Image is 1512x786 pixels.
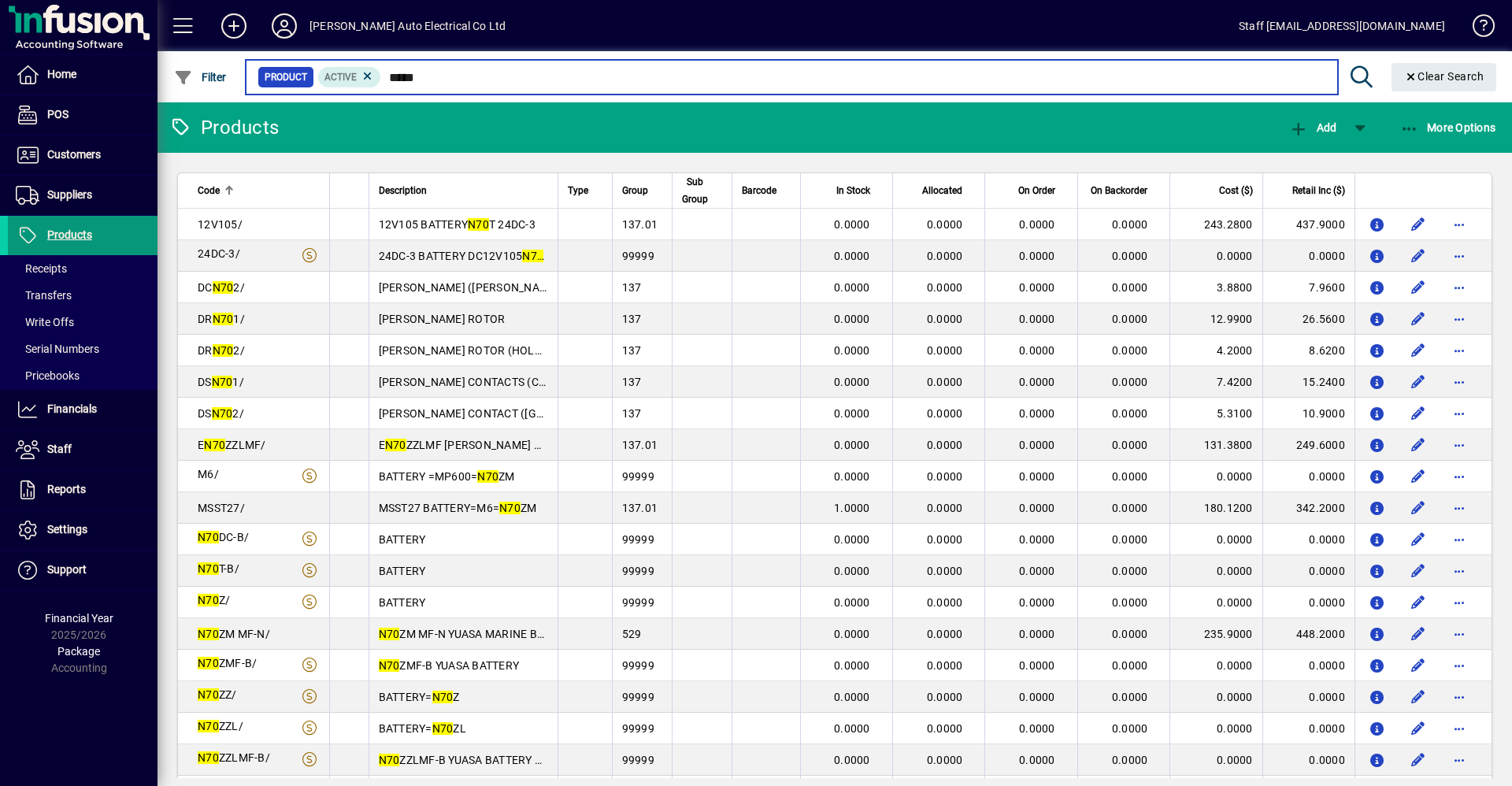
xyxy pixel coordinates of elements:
span: 0.0000 [1019,439,1055,451]
span: 0.0000 [1112,754,1148,766]
em: N70 [477,470,498,483]
em: N70 [213,281,234,294]
button: Edit [1406,338,1431,363]
span: 0.0000 [1112,565,1148,577]
a: Support [8,551,157,590]
span: 0.0000 [834,659,870,672]
span: ZM MF-N/ [198,628,270,640]
em: N70 [432,722,454,735]
span: 0.0000 [1112,439,1148,451]
td: 0.0000 [1262,240,1354,272]
span: [PERSON_NAME] CONTACT ([GEOGRAPHIC_DATA]) (22810) [379,407,682,420]
div: Description [379,182,548,199]
button: More options [1447,212,1472,237]
button: Clear [1392,63,1497,91]
span: On Order [1018,182,1055,199]
span: 0.0000 [834,754,870,766]
span: 0.0000 [1019,407,1055,420]
span: 137 [622,407,642,420]
a: Reports [8,470,157,510]
span: 0.0000 [1112,502,1148,514]
em: N70 [198,562,219,575]
span: Add [1289,121,1336,134]
button: Edit [1406,369,1431,395]
a: Pricebooks [8,362,157,389]
span: POS [47,108,69,120]
span: 0.0000 [1112,533,1148,546]
span: Product [265,69,307,85]
span: 0.0000 [834,281,870,294]
span: 0.0000 [1112,691,1148,703]
span: 0.0000 [1019,533,1055,546]
td: 7.9600 [1262,272,1354,303]
button: Add [209,12,259,40]
span: 529 [622,628,642,640]
td: 0.0000 [1169,240,1262,272]
td: 0.0000 [1169,587,1262,618]
span: 0.0000 [1112,281,1148,294]
span: 0.0000 [1112,344,1148,357]
span: Settings [47,523,87,536]
span: 0.0000 [927,722,963,735]
span: 0.0000 [1019,502,1055,514]
em: N70 [522,250,543,262]
span: BATTERY [379,533,426,546]
span: Allocated [922,182,962,199]
span: 0.0000 [1112,313,1148,325]
span: Support [47,563,87,576]
td: 0.0000 [1262,713,1354,744]
button: Edit [1406,527,1431,552]
td: 15.2400 [1262,366,1354,398]
td: 0.0000 [1169,524,1262,555]
button: More options [1447,558,1472,584]
a: Home [8,55,157,95]
span: 24DC-3 BATTERY DC12V105 T [379,250,550,262]
span: 0.0000 [834,344,870,357]
div: On Order [995,182,1069,199]
span: 0.0000 [1019,659,1055,672]
span: BATTERY =MP600= ZM [379,470,515,483]
button: Edit [1406,306,1431,332]
button: Edit [1406,558,1431,584]
span: Filter [174,71,227,83]
span: 0.0000 [1019,313,1055,325]
div: Barcode [742,182,791,199]
span: MSST27/ [198,502,245,514]
em: N70 [379,628,400,640]
em: N70 [379,754,400,766]
button: Edit [1406,275,1431,300]
span: 0.0000 [1112,407,1148,420]
mat-chip: Activation Status: Active [318,67,381,87]
span: 0.0000 [927,407,963,420]
span: 0.0000 [927,659,963,672]
em: N70 [198,657,219,669]
span: Financials [47,402,97,415]
span: Code [198,182,220,199]
span: Customers [47,148,101,161]
span: 0.0000 [1019,565,1055,577]
em: N70 [213,344,234,357]
span: 99999 [622,250,654,262]
span: DR 1/ [198,313,245,325]
td: 4.2000 [1169,335,1262,366]
span: Z/ [198,594,230,606]
div: Allocated [902,182,977,199]
button: Edit [1406,684,1431,710]
a: POS [8,95,157,135]
a: Settings [8,510,157,550]
a: Write Offs [8,309,157,336]
span: Description [379,182,427,199]
td: 0.0000 [1262,524,1354,555]
span: Staff [47,443,72,455]
span: Active [324,72,357,83]
span: 0.0000 [927,313,963,325]
span: More Options [1400,121,1496,134]
button: More options [1447,590,1472,615]
td: 7.4200 [1169,366,1262,398]
td: 0.0000 [1169,713,1262,744]
span: 99999 [622,565,654,577]
button: Edit [1406,590,1431,615]
span: 99999 [622,722,654,735]
span: 99999 [622,533,654,546]
span: 0.0000 [927,344,963,357]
